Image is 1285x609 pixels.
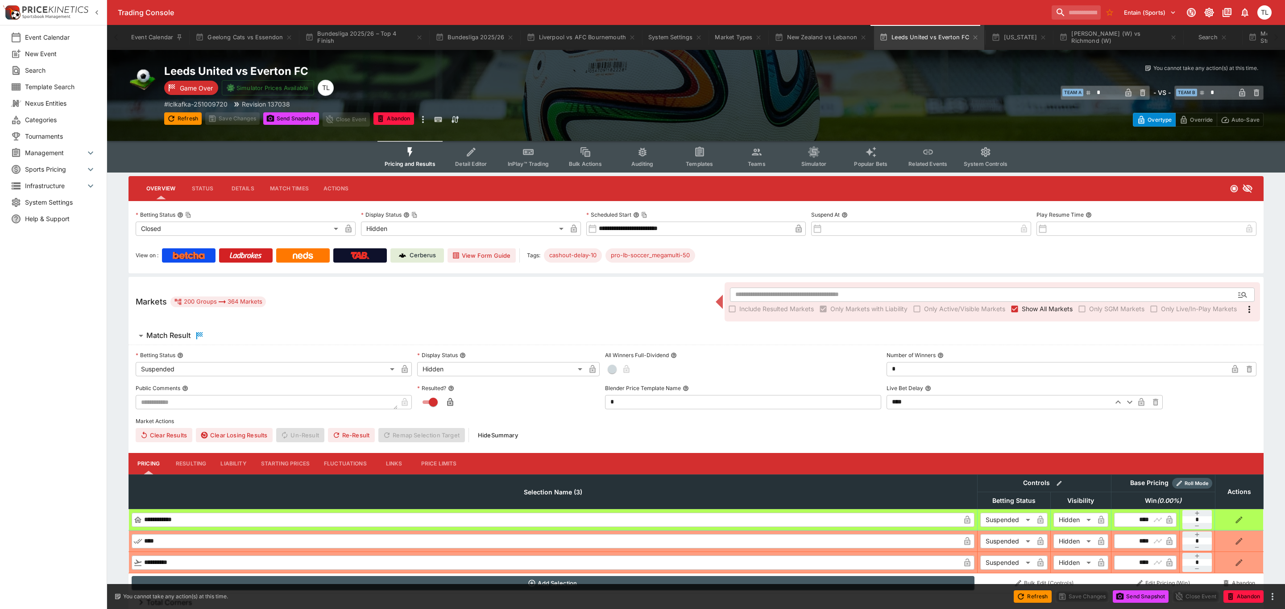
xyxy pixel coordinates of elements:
span: Only Live/In-Play Markets [1161,304,1237,313]
p: You cannot take any action(s) at this time. [1153,64,1258,72]
span: Auditing [631,160,653,167]
button: New Zealand vs Lebanon [769,25,872,50]
label: View on : [136,248,158,263]
p: Resulted? [417,384,446,392]
p: Copy To Clipboard [164,99,228,109]
button: View Form Guide [448,248,516,263]
div: Start From [1133,113,1264,127]
div: Closed [136,222,341,236]
span: Team B [1176,89,1197,96]
button: Re-Result [328,428,375,442]
button: Clear Results [136,428,192,442]
svg: Closed [1230,184,1239,193]
button: Send Snapshot [263,112,319,125]
button: Bulk edit [1053,477,1065,489]
img: PriceKinetics [22,6,88,13]
button: Notifications [1237,4,1253,21]
button: Actions [316,178,356,199]
button: Trent Lewis [1255,3,1274,22]
div: Base Pricing [1127,477,1172,489]
div: Suspended [980,534,1033,548]
p: Cerberus [410,251,436,260]
button: Add Selection [132,576,975,590]
div: Hidden [1053,513,1094,527]
p: Number of Winners [887,351,936,359]
button: Select Tenant [1119,5,1181,20]
button: Geelong Cats vs Essendon [190,25,298,50]
button: Refresh [1014,590,1051,603]
p: Blender Price Template Name [605,384,681,392]
img: Betcha [173,252,205,259]
button: Status [182,178,223,199]
button: All Winners Full-Dividend [671,352,677,358]
button: Connected to PK [1183,4,1199,21]
span: Template Search [25,82,96,91]
label: Tags: [527,248,540,263]
div: Trading Console [118,8,1048,17]
img: soccer.png [128,64,157,93]
span: Nexus Entities [25,99,96,108]
button: Toggle light/dark mode [1201,4,1217,21]
button: Search [1184,25,1241,50]
img: TabNZ [351,252,369,259]
button: HideSummary [473,428,523,442]
button: Open [1235,287,1251,303]
button: [US_STATE] [986,25,1052,50]
span: Templates [686,160,713,167]
th: Actions [1215,474,1263,509]
span: Teams [748,160,766,167]
button: Details [223,178,263,199]
button: Simulator Prices Available [222,80,314,95]
span: Simulator [801,160,826,167]
button: Play Resume Time [1086,212,1092,218]
p: Live Bet Delay [887,384,923,392]
div: Hidden [1053,534,1094,548]
button: Suspend At [841,212,848,218]
span: Infrastructure [25,181,85,190]
button: Copy To Clipboard [185,212,191,218]
button: Send Snapshot [1113,590,1169,603]
span: Mark an event as closed and abandoned. [1223,591,1264,600]
th: Controls [977,474,1111,492]
span: Team A [1062,89,1083,96]
span: Bulk Actions [569,160,602,167]
div: Show/hide Price Roll mode configuration. [1172,478,1212,489]
span: Detail Editor [455,160,487,167]
a: Cerberus [390,248,444,263]
button: [PERSON_NAME] (W) vs Richmond (W) [1054,25,1182,50]
button: Event Calendar [126,25,188,50]
button: Copy To Clipboard [411,212,418,218]
button: Number of Winners [937,352,944,358]
button: Price Limits [414,453,464,474]
button: Resulting [169,453,213,474]
img: Sportsbook Management [22,15,70,19]
p: Play Resume Time [1036,211,1084,218]
div: Hidden [361,222,567,236]
div: Betting Target: cerberus [605,248,695,263]
span: Management [25,148,85,157]
button: Match Times [263,178,316,199]
div: 200 Groups 364 Markets [174,296,262,307]
img: Ladbrokes [229,252,262,259]
h6: Match Result [146,331,191,340]
button: Abandon [373,112,414,125]
button: Abandon [1223,590,1264,603]
p: Override [1190,115,1213,124]
button: Scheduled StartCopy To Clipboard [633,212,639,218]
span: Only Markets with Liability [830,304,908,313]
button: Betting StatusCopy To Clipboard [177,212,183,218]
label: Market Actions [136,415,1256,428]
span: cashout-delay-10 [544,251,602,260]
button: Fluctuations [317,453,374,474]
p: Betting Status [136,351,175,359]
button: Refresh [164,112,202,125]
span: pro-lb-soccer_megamulti-50 [605,251,695,260]
span: Only SGM Markets [1089,304,1144,313]
button: more [1267,591,1278,602]
span: Tournaments [25,132,96,141]
div: Hidden [417,362,585,376]
p: Auto-Save [1231,115,1260,124]
button: Bundesliga 2025/26 – Top 4 Finish [300,25,428,50]
p: Scheduled Start [586,211,631,218]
